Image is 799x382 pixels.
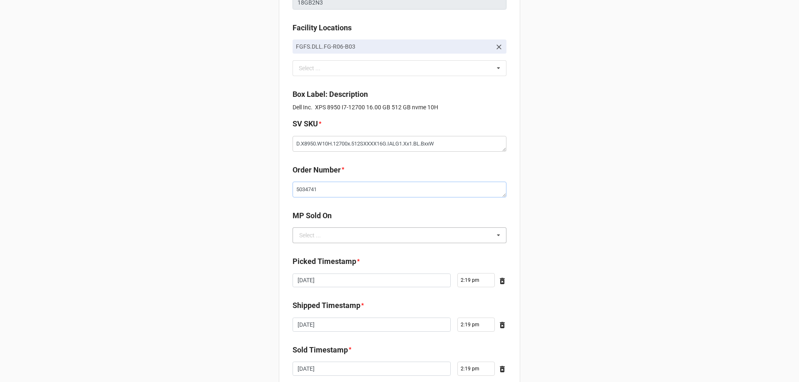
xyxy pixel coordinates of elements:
div: Select ... [299,232,321,238]
label: MP Sold On [293,210,332,222]
input: Time [457,318,495,332]
textarea: D.X8950.W10H.12700x.512SXXXX16G.IALG1.Xx1.BL.BxxW [293,136,506,152]
p: Dell Inc. XPS 8950 I7-12700 16.00 GB 512 GB nvme 10H [293,103,506,111]
input: Time [457,362,495,376]
label: Facility Locations [293,22,352,34]
label: Picked Timestamp [293,256,356,267]
textarea: 5034741 [293,182,506,197]
input: Time [457,273,495,287]
label: Shipped Timestamp [293,300,360,311]
input: Date [293,318,451,332]
label: Sold Timestamp [293,344,348,356]
p: FGFS.DLL.FG-R06-B03 [296,42,491,51]
input: Date [293,274,451,288]
label: SV SKU [293,118,318,130]
b: Box Label: Description [293,90,368,99]
label: Order Number [293,164,341,176]
input: Date [293,362,451,376]
div: Select ... [297,63,333,73]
